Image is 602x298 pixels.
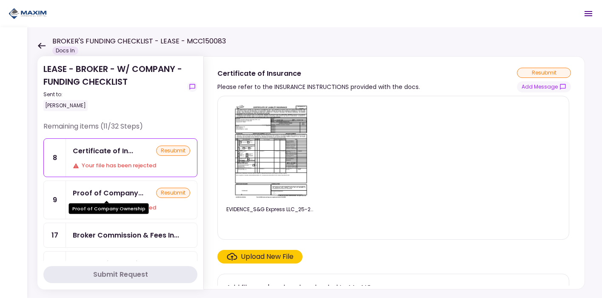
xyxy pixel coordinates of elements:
[217,82,420,92] div: Please refer to the INSURANCE INSTRUCTIONS provided with the docs.
[43,251,197,276] a: 20Dealer's Final Invoice
[217,250,302,264] span: Click here to upload the required document
[93,269,148,280] div: Submit Request
[517,68,571,78] div: resubmit
[73,146,133,156] div: Certificate of Insurance
[73,188,143,198] div: Proof of Company Ownership
[73,258,146,269] div: Dealer's Final Invoice
[73,230,179,241] div: Broker Commission & Fees Invoice
[44,252,66,276] div: 20
[44,181,66,219] div: 9
[43,181,197,219] a: 9Proof of Company OwnershipresubmitYour file has been rejected
[43,266,197,283] button: Submit Request
[156,146,190,156] div: resubmit
[43,138,197,177] a: 8Certificate of InsuranceresubmitYour file has been rejected
[241,252,294,262] div: Upload New File
[43,100,88,111] div: [PERSON_NAME]
[187,82,197,92] button: show-messages
[44,139,66,177] div: 8
[9,7,47,20] img: Partner icon
[372,281,385,294] button: more
[226,282,372,293] div: Add files you've already uploaded to My AIO
[226,206,316,213] div: EVIDENCE_S&G Express LLC_25-26 Master Certificate_10-7-2025_1980011460.pdf
[217,68,420,79] div: Certificate of Insurance
[73,161,190,170] div: Your file has been rejected
[69,203,149,214] div: Proof of Company Ownership
[203,56,585,289] div: Certificate of InsurancePlease refer to the INSURANCE INSTRUCTIONS provided with the docs.resubmi...
[52,36,226,46] h1: BROKER'S FUNDING CHECKLIST - LEASE - MCC150083
[44,223,66,247] div: 17
[43,223,197,248] a: 17Broker Commission & Fees Invoice
[52,46,78,55] div: Docs In
[156,188,190,198] div: resubmit
[578,3,599,24] button: Open menu
[43,63,184,111] div: LEASE - BROKER - W/ COMPANY - FUNDING CHECKLIST
[517,81,571,92] button: show-messages
[43,91,184,98] div: Sent to:
[43,121,197,138] div: Remaining items (11/32 Steps)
